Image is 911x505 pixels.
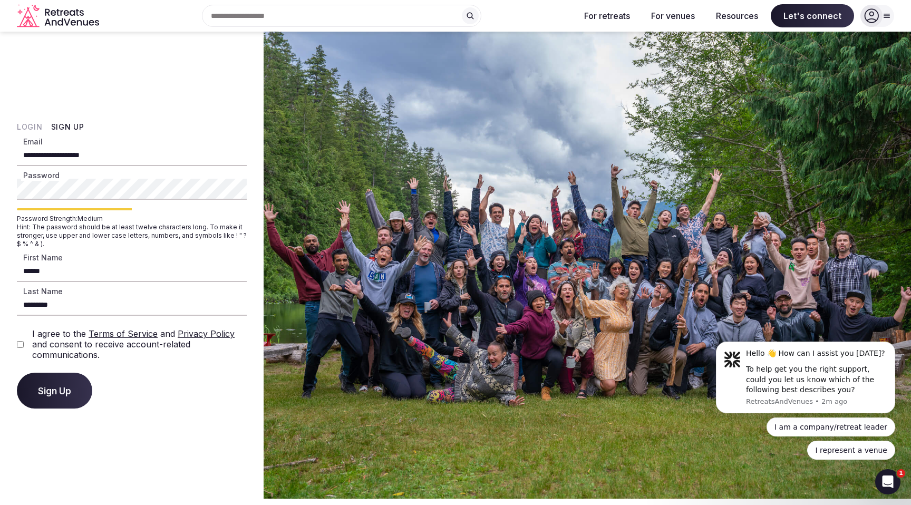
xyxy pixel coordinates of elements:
[32,328,247,360] label: I agree to the and and consent to receive account-related communications.
[89,328,158,339] a: Terms of Service
[576,4,638,27] button: For retreats
[17,122,43,132] button: Login
[21,286,65,297] label: Last Name
[897,469,905,478] span: 1
[17,215,247,223] span: Password Strength: Medium
[771,4,854,27] span: Let's connect
[264,32,911,499] img: My Account Background
[700,328,911,500] iframe: Intercom notifications message
[17,223,247,248] span: Hint: The password should be at least twelve characters long. To make it stronger, use upper and ...
[17,4,101,28] a: Visit the homepage
[17,373,92,409] button: Sign Up
[178,328,235,339] a: Privacy Policy
[643,4,703,27] button: For venues
[875,469,900,494] iframe: Intercom live chat
[51,122,84,132] button: Sign Up
[38,385,71,396] span: Sign Up
[17,4,101,28] svg: Retreats and Venues company logo
[708,4,767,27] button: Resources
